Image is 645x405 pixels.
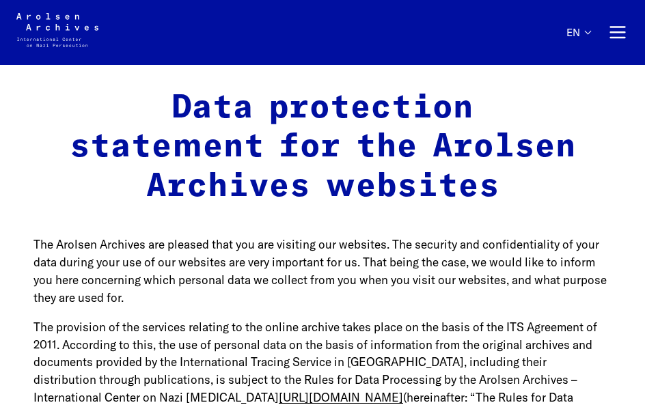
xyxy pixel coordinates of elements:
p: The Arolsen Archives are pleased that you are visiting our websites. The security and confidentia... [33,236,612,306]
a: [URL][DOMAIN_NAME] [279,390,403,404]
strong: Data protection statement for the Arolsen Archives websites [70,92,576,203]
button: English, language selection [566,27,590,64]
nav: Primary [566,13,629,52]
